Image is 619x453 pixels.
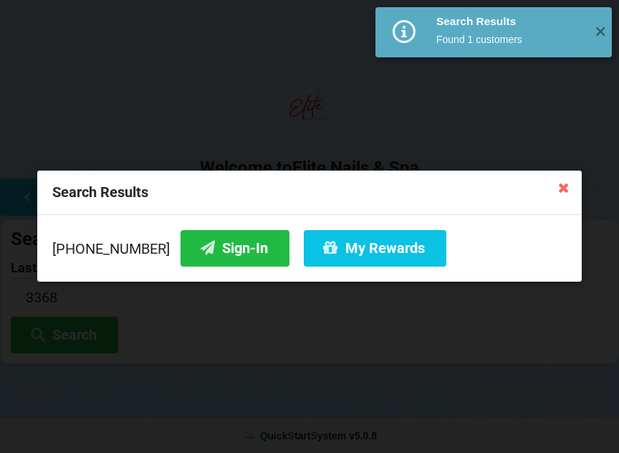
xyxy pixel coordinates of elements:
[52,230,567,267] div: [PHONE_NUMBER]
[181,230,289,267] button: Sign-In
[436,32,583,47] div: Found 1 customers
[436,14,583,29] div: Search Results
[37,171,582,215] div: Search Results
[304,230,446,267] button: My Rewards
